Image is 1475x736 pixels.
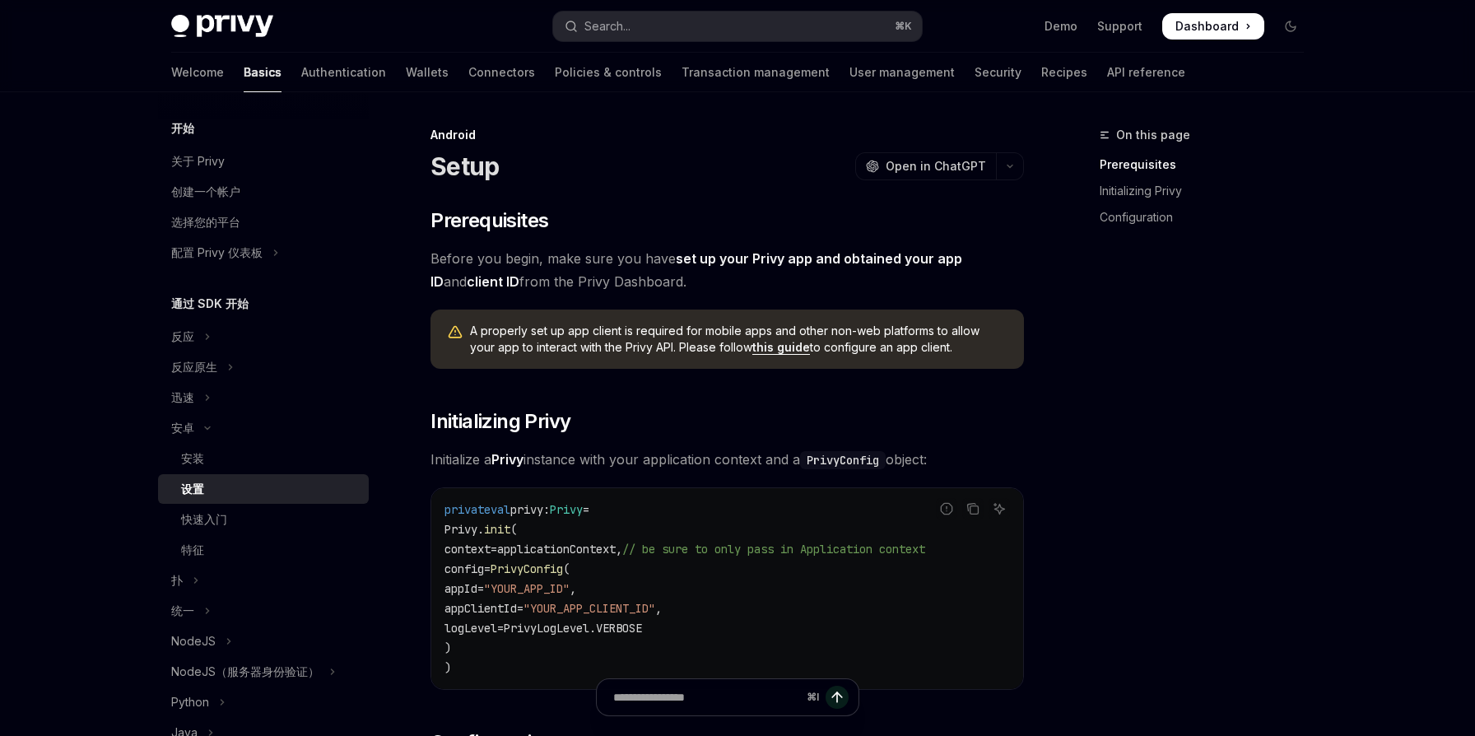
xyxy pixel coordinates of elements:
span: private [444,502,491,517]
span: appId [444,581,477,596]
span: = [517,601,523,616]
a: 快速入门 [158,505,369,534]
span: ( [510,522,517,537]
span: privy: [510,502,550,517]
font: 迅速 [171,390,194,404]
span: = [583,502,589,517]
span: // be sure to only pass in Application context [622,542,925,557]
button: 切换 Swift 部分 [158,383,369,412]
span: Prerequisites [430,207,548,234]
a: this guide [752,340,810,355]
font: Python [171,695,209,709]
span: ) [444,641,451,655]
button: Open search [553,12,922,41]
font: 配置 Privy 仪表板 [171,245,263,259]
span: Initializing Privy [430,408,570,435]
a: 特征 [158,535,369,565]
span: Initialize a instance with your application context and a object: [430,448,1024,471]
button: 切换 Flutter 部分 [158,566,369,595]
font: 安卓 [171,421,194,435]
span: A properly set up app client is required for mobile apps and other non-web platforms to allow you... [470,323,1007,356]
a: Initializing Privy [1100,178,1317,204]
img: dark logo [171,15,273,38]
span: ( [563,561,570,576]
a: Basics [244,53,282,92]
button: Toggle dark mode [1277,13,1304,40]
span: config [444,561,484,576]
font: 安装 [181,451,204,465]
span: logLevel [444,621,497,636]
input: Ask a question... [613,679,800,715]
button: 切换 Unity 部分 [158,596,369,626]
span: , [570,581,576,596]
font: 快速入门 [181,512,227,526]
font: 特征 [181,543,204,557]
a: 安装 [158,444,369,473]
font: 反应原生 [171,360,217,374]
button: Ask AI [989,498,1010,519]
span: Dashboard [1175,18,1239,35]
button: 切换配置 Privy 仪表板部分 [158,238,369,268]
a: User management [849,53,955,92]
button: 切换 React Native 部分 [158,352,369,382]
button: Send message [826,686,849,709]
span: = [477,581,484,596]
a: Prerequisites [1100,151,1317,178]
a: Demo [1045,18,1077,35]
span: = [491,542,497,557]
span: On this page [1116,125,1190,145]
span: = [497,621,504,636]
font: NodeJS [171,634,216,648]
font: 开始 [171,121,194,135]
a: Recipes [1041,53,1087,92]
span: Before you begin, make sure you have and from the Privy Dashboard. [430,247,1024,293]
font: NodeJS（服务器身份验证） [171,664,319,678]
font: 关于 Privy [171,154,225,168]
span: = [484,561,491,576]
a: Welcome [171,53,224,92]
button: 切换 NodeJS（服务器身份验证）部分 [158,657,369,687]
a: Configuration [1100,204,1317,231]
span: Open in ChatGPT [886,158,986,175]
span: PrivyConfig [491,561,563,576]
span: context [444,542,491,557]
div: Search... [584,16,630,36]
a: Dashboard [1162,13,1264,40]
font: 扑 [171,573,183,587]
h1: Setup [430,151,499,181]
a: Support [1097,18,1142,35]
svg: Warning [447,324,463,341]
button: 切换 React 部分 [158,322,369,352]
span: Privy [550,502,583,517]
a: Security [975,53,1021,92]
span: Privy. [444,522,484,537]
button: Report incorrect code [936,498,957,519]
font: 创建一个帐户 [171,184,240,198]
span: appClientId [444,601,517,616]
span: , [655,601,662,616]
a: 创建一个帐户 [158,177,369,207]
span: val [491,502,510,517]
div: Android [430,127,1024,143]
a: Policies & controls [555,53,662,92]
font: 通过 SDK 开始 [171,296,249,310]
button: Open in ChatGPT [855,152,996,180]
span: PrivyLogLevel.VERBOSE [504,621,642,636]
a: Wallets [406,53,449,92]
a: 选择您的平台 [158,207,369,237]
font: 选择您的平台 [171,215,240,229]
code: PrivyConfig [800,451,886,469]
span: "YOUR_APP_CLIENT_ID" [523,601,655,616]
a: 设置 [158,474,369,504]
button: 切换 NodeJS 部分 [158,627,369,656]
button: Copy the contents from the code block [962,498,984,519]
span: init [484,522,510,537]
button: 切换 Python 部分 [158,687,369,717]
span: ) [444,660,451,675]
a: 关于 Privy [158,147,369,176]
font: 反应 [171,329,194,343]
span: "YOUR_APP_ID" [484,581,570,596]
span: ⌘ K [895,20,912,33]
span: applicationContext, [497,542,622,557]
button: 切换 Android 部分 [158,413,369,443]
